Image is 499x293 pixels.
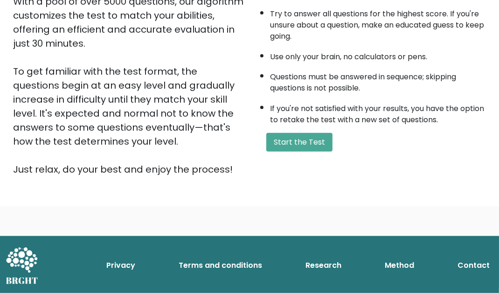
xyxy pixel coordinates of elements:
[266,133,333,152] button: Start the Test
[175,256,266,275] a: Terms and conditions
[454,256,493,275] a: Contact
[381,256,418,275] a: Method
[270,4,486,42] li: Try to answer all questions for the highest score. If you're unsure about a question, make an edu...
[270,47,486,63] li: Use only your brain, no calculators or pens.
[270,98,486,126] li: If you're not satisfied with your results, you have the option to retake the test with a new set ...
[270,67,486,94] li: Questions must be answered in sequence; skipping questions is not possible.
[103,256,139,275] a: Privacy
[302,256,345,275] a: Research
